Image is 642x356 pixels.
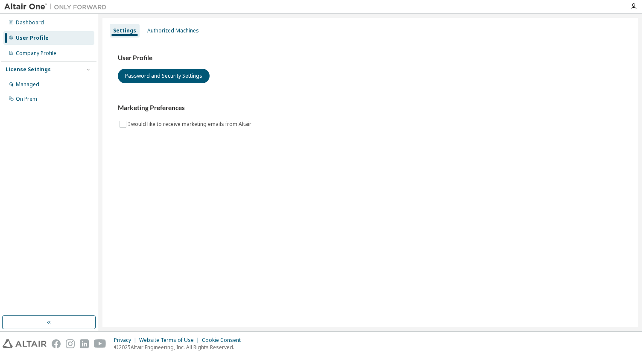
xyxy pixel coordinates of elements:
[202,337,246,344] div: Cookie Consent
[118,69,210,83] button: Password and Security Settings
[6,66,51,73] div: License Settings
[3,339,47,348] img: altair_logo.svg
[147,27,199,34] div: Authorized Machines
[16,50,56,57] div: Company Profile
[16,35,49,41] div: User Profile
[94,339,106,348] img: youtube.svg
[16,81,39,88] div: Managed
[16,96,37,102] div: On Prem
[4,3,111,11] img: Altair One
[113,27,136,34] div: Settings
[128,119,253,129] label: I would like to receive marketing emails from Altair
[80,339,89,348] img: linkedin.svg
[114,344,246,351] p: © 2025 Altair Engineering, Inc. All Rights Reserved.
[118,54,622,62] h3: User Profile
[16,19,44,26] div: Dashboard
[139,337,202,344] div: Website Terms of Use
[66,339,75,348] img: instagram.svg
[114,337,139,344] div: Privacy
[52,339,61,348] img: facebook.svg
[118,104,622,112] h3: Marketing Preferences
